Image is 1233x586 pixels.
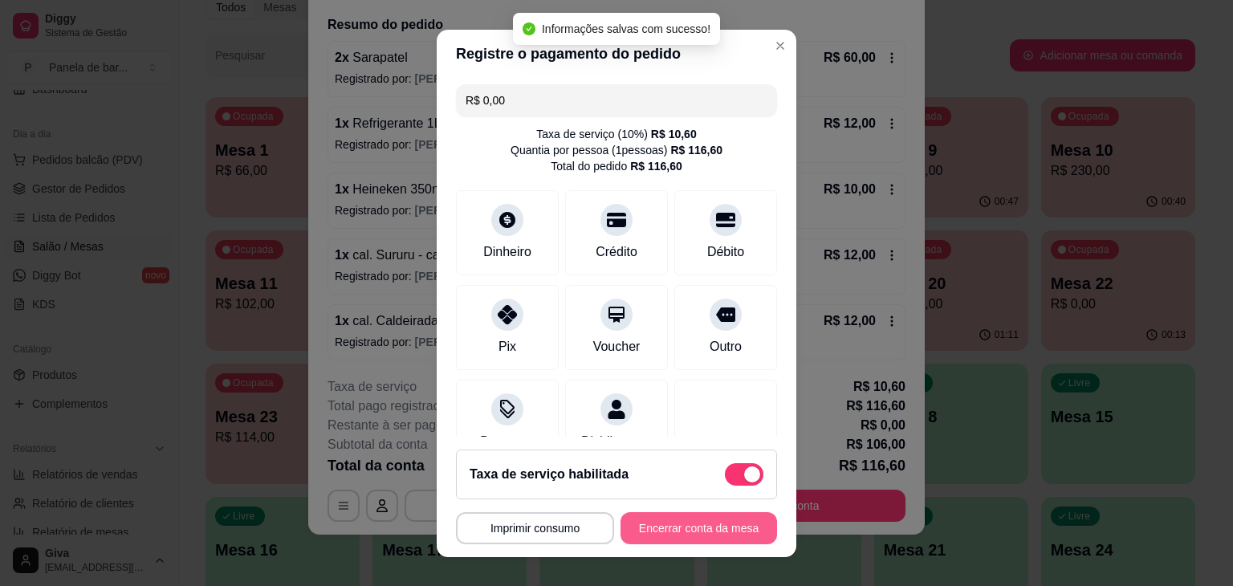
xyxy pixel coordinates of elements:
div: Dividir conta [581,432,652,451]
div: R$ 10,60 [651,126,697,142]
div: Total do pedido [551,158,682,174]
header: Registre o pagamento do pedido [437,30,796,78]
span: Informações salvas com sucesso! [542,22,710,35]
input: Ex.: hambúrguer de cordeiro [466,84,767,116]
div: Outro [710,337,742,356]
div: R$ 116,60 [630,158,682,174]
span: check-circle [523,22,535,35]
div: R$ 116,60 [670,142,722,158]
div: Crédito [596,242,637,262]
div: Débito [707,242,744,262]
h2: Taxa de serviço habilitada [470,465,629,484]
button: Imprimir consumo [456,512,614,544]
div: Dinheiro [483,242,531,262]
div: Desconto [480,432,535,451]
div: Taxa de serviço ( 10 %) [536,126,696,142]
div: Pix [498,337,516,356]
button: Encerrar conta da mesa [621,512,777,544]
div: Quantia por pessoa ( 1 pessoas) [511,142,722,158]
button: Close [767,33,793,59]
div: Voucher [593,337,641,356]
